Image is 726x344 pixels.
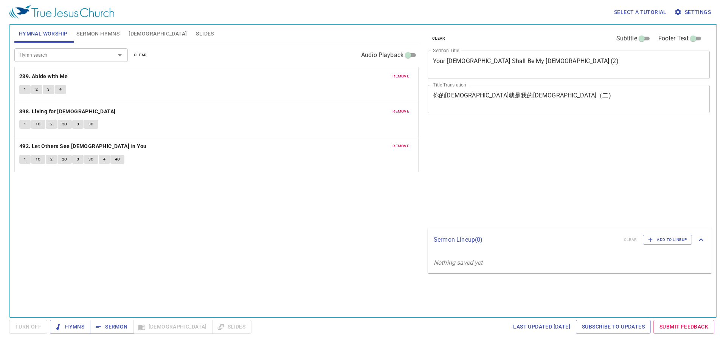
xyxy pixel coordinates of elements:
[96,322,127,332] span: Sermon
[50,121,53,128] span: 2
[19,142,148,151] button: 492. Let Others See [DEMOGRAPHIC_DATA] in You
[77,121,79,128] span: 3
[434,259,483,266] i: Nothing saved yet
[36,156,41,163] span: 1C
[392,108,409,115] span: remove
[614,8,667,17] span: Select a tutorial
[510,320,573,334] a: Last updated [DATE]
[90,320,133,334] button: Sermon
[59,86,62,93] span: 4
[50,320,90,334] button: Hymns
[88,121,94,128] span: 3C
[43,85,54,94] button: 3
[31,155,45,164] button: 1C
[361,51,403,60] span: Audio Playback
[676,8,711,17] span: Settings
[88,156,94,163] span: 3C
[428,227,712,252] div: Sermon Lineup(0)clearAdd to Lineup
[648,236,687,243] span: Add to Lineup
[84,155,98,164] button: 3C
[99,155,110,164] button: 4
[31,85,42,94] button: 2
[19,72,69,81] button: 239. Abide with Me
[24,86,26,93] span: 1
[19,107,116,116] b: 398. Living for [DEMOGRAPHIC_DATA]
[576,320,651,334] a: Subscribe to Updates
[388,107,414,116] button: remove
[513,322,570,332] span: Last updated [DATE]
[432,35,445,42] span: clear
[110,155,125,164] button: 4C
[611,5,670,19] button: Select a tutorial
[19,142,147,151] b: 492. Let Others See [DEMOGRAPHIC_DATA] in You
[62,156,67,163] span: 2C
[115,50,125,60] button: Open
[76,29,119,39] span: Sermon Hymns
[57,155,72,164] button: 2C
[55,85,66,94] button: 4
[673,5,714,19] button: Settings
[31,120,45,129] button: 1C
[653,320,714,334] a: Submit Feedback
[36,121,41,128] span: 1C
[62,121,67,128] span: 2C
[19,29,68,39] span: Hymnal Worship
[388,72,414,81] button: remove
[50,156,53,163] span: 2
[658,34,689,43] span: Footer Text
[24,121,26,128] span: 1
[434,235,618,244] p: Sermon Lineup ( 0 )
[72,120,84,129] button: 3
[428,34,450,43] button: clear
[36,86,38,93] span: 2
[56,322,84,332] span: Hymns
[115,156,120,163] span: 4C
[46,155,57,164] button: 2
[46,120,57,129] button: 2
[129,51,152,60] button: clear
[433,57,704,72] textarea: Your [DEMOGRAPHIC_DATA] Shall Be My [DEMOGRAPHIC_DATA] (2)
[57,120,72,129] button: 2C
[84,120,98,129] button: 3C
[196,29,214,39] span: Slides
[19,72,68,81] b: 239. Abide with Me
[129,29,187,39] span: [DEMOGRAPHIC_DATA]
[616,34,637,43] span: Subtitle
[19,107,117,116] button: 398. Living for [DEMOGRAPHIC_DATA]
[19,120,31,129] button: 1
[134,52,147,59] span: clear
[9,5,114,19] img: True Jesus Church
[659,322,708,332] span: Submit Feedback
[433,92,704,106] textarea: 你的[DEMOGRAPHIC_DATA]就是我的[DEMOGRAPHIC_DATA]（二)
[425,121,654,224] iframe: from-child
[582,322,645,332] span: Subscribe to Updates
[103,156,105,163] span: 4
[47,86,50,93] span: 3
[24,156,26,163] span: 1
[77,156,79,163] span: 3
[643,235,692,245] button: Add to Lineup
[392,143,409,150] span: remove
[392,73,409,80] span: remove
[388,142,414,151] button: remove
[19,155,31,164] button: 1
[72,155,84,164] button: 3
[19,85,31,94] button: 1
